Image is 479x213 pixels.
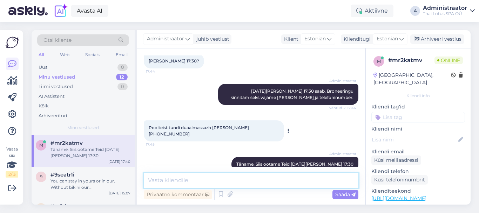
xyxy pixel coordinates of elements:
[108,159,130,164] div: [DATE] 17:40
[351,5,393,17] div: Aktiivne
[146,142,172,147] span: 17:45
[149,58,199,64] span: [PERSON_NAME] 17:30?
[371,103,465,111] p: Kliendi tag'id
[37,50,45,59] div: All
[6,36,19,49] img: Askly Logo
[6,146,18,178] div: Vaata siia
[371,148,465,155] p: Kliendi email
[71,5,108,17] a: Avasta AI
[335,191,356,198] span: Saada
[53,4,68,18] img: explore-ai
[371,125,465,133] p: Kliendi nimi
[423,11,467,16] div: Thai Lotus SPA OÜ
[377,35,398,43] span: Estonian
[117,64,128,71] div: 0
[50,172,74,178] span: #9seatr1i
[39,93,65,100] div: AI Assistent
[84,50,101,59] div: Socials
[50,178,130,191] div: You can stay in yours or in our. Without bikini our [DEMOGRAPHIC_DATA] do not do massages.
[39,142,43,148] span: m
[329,78,356,84] span: Administraator
[147,35,184,43] span: Administraator
[114,50,129,59] div: Email
[371,168,465,175] p: Kliendi telefon
[281,35,298,43] div: Klient
[50,146,130,159] div: Täname. Siis ootame Teid [DATE][PERSON_NAME] 17:30
[377,59,381,64] span: m
[371,187,465,195] p: Klienditeekond
[423,5,467,11] div: Administraator
[39,112,67,119] div: Arhiveeritud
[371,204,465,211] p: Vaata edasi ...
[50,203,77,209] span: #tafvlwae
[371,112,465,122] input: Lisa tag
[410,6,420,16] div: A
[39,64,47,71] div: Uus
[149,125,250,137] span: Poolteist tundi duaalmassazh [PERSON_NAME] [PHONE_NUMBER]
[388,56,434,65] div: # mr2katmv
[117,83,128,90] div: 0
[371,93,465,99] div: Kliendi info
[329,105,356,111] span: Nähtud ✓ 17:44
[39,102,49,109] div: Kõik
[371,175,428,185] div: Küsi telefoninumbrit
[371,155,421,165] div: Küsi meiliaadressi
[109,191,130,196] div: [DATE] 15:07
[146,69,172,74] span: 17:44
[39,74,75,81] div: Minu vestlused
[6,171,18,178] div: 2 / 3
[230,88,355,100] span: [DATE][PERSON_NAME] 17:30 saab. Broneeringu kinnitamiseks vajame [PERSON_NAME] ja telefoninumber.
[59,50,71,59] div: Web
[372,136,457,144] input: Lisa nimi
[304,35,326,43] span: Estonian
[341,35,371,43] div: Klienditugi
[50,140,83,146] span: #mr2katmv
[39,83,73,90] div: Tiimi vestlused
[144,190,212,199] div: Privaatne kommentaar
[236,161,353,167] span: Täname. Siis ootame Teid [DATE][PERSON_NAME] 17:30
[40,174,42,179] span: 9
[373,72,451,86] div: [GEOGRAPHIC_DATA], [GEOGRAPHIC_DATA]
[371,195,426,201] a: [URL][DOMAIN_NAME]
[410,34,464,44] div: Arhiveeri vestlus
[43,36,72,44] span: Otsi kliente
[194,35,229,43] div: juhib vestlust
[329,151,356,157] span: Administraator
[434,56,463,64] span: Online
[67,125,99,131] span: Minu vestlused
[116,74,128,81] div: 12
[423,5,475,16] a: AdministraatorThai Lotus SPA OÜ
